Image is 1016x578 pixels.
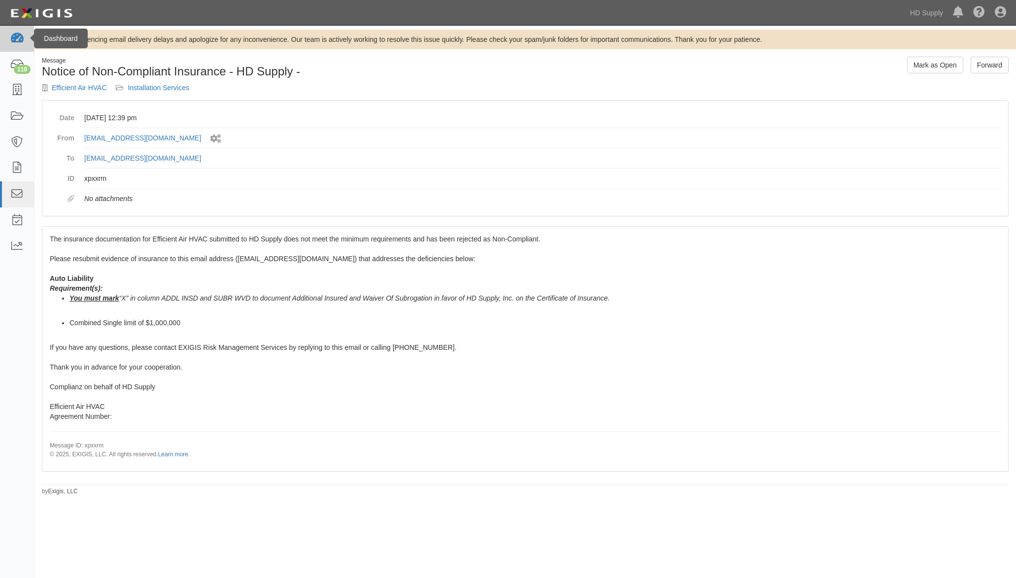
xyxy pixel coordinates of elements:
[50,148,74,163] dt: To
[907,57,963,73] a: Mark as Open
[84,195,133,203] em: No attachments
[52,84,107,92] a: Efficient Air HVAC
[50,128,74,143] dt: From
[42,65,518,78] h1: Notice of Non-Compliant Insurance - HD Supply -
[42,57,518,65] div: Message
[50,235,1001,458] span: The insurance documentation for Efficient Air HVAC submitted to HD Supply does not meet the minim...
[69,294,610,302] i: “X” in column ADDL INSD and SUBR WVD to document Additional Insured and Waiver Of Subrogation in ...
[971,57,1009,73] a: Forward
[69,318,1001,328] li: Combined Single limit of $1,000,000
[48,488,78,495] a: Exigis, LLC
[50,108,74,123] dt: Date
[34,29,88,48] div: Dashboard
[210,135,221,143] i: Sent by system workflow
[68,196,74,203] i: Attachments
[84,134,201,142] a: [EMAIL_ADDRESS][DOMAIN_NAME]
[69,294,119,302] u: You must mark
[50,274,94,282] strong: Auto Liability
[84,169,1001,189] dd: xpxxrm
[128,84,189,92] a: Installation Services
[905,3,948,23] a: HD Supply
[34,34,1016,44] div: We are experiencing email delivery delays and apologize for any inconvenience. Our team is active...
[42,487,78,496] small: by
[84,154,201,162] a: [EMAIL_ADDRESS][DOMAIN_NAME]
[7,4,75,22] img: logo-5460c22ac91f19d4615b14bd174203de0afe785f0fc80cf4dbbc73dc1793850b.png
[84,108,1001,128] dd: [DATE] 12:39 pm
[50,284,102,292] b: Requirement(s):
[158,451,190,458] a: Learn more.
[973,7,985,19] i: Help Center - Complianz
[50,169,74,183] dt: ID
[14,65,31,74] div: 119
[50,442,1001,458] p: Message ID: xpxxrm © 2025, EXIGIS, LLC. All rights reserved.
